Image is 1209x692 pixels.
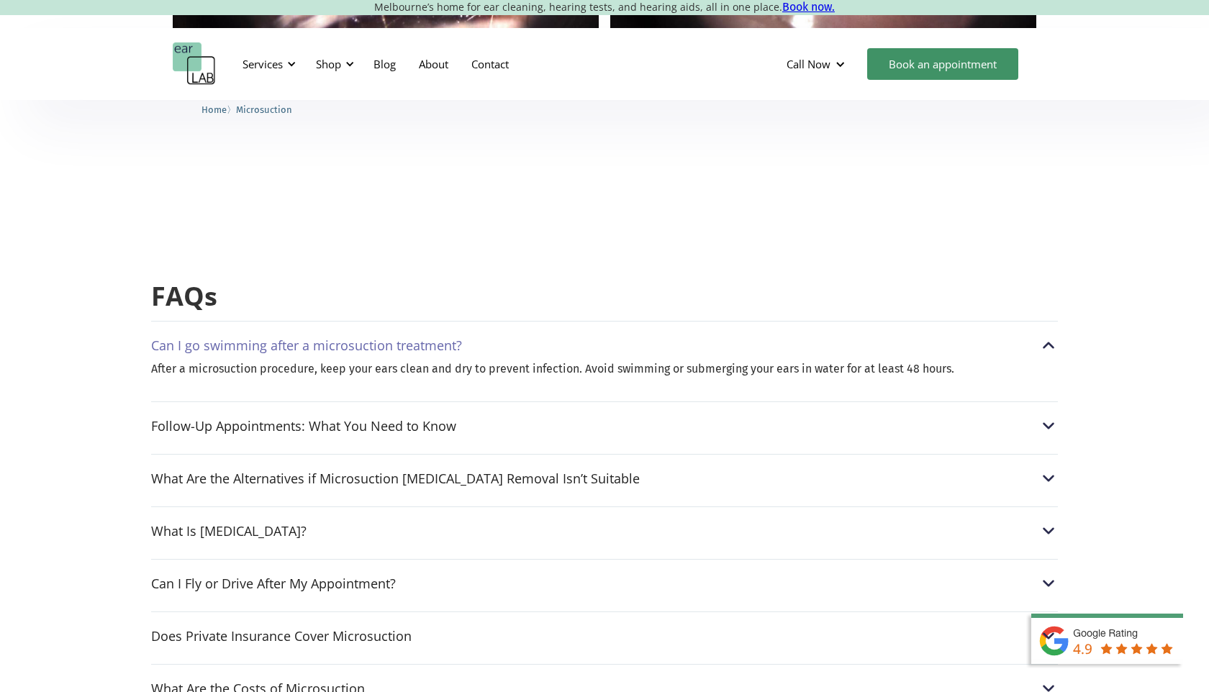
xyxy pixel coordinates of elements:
[151,338,462,352] div: Can I go swimming after a microsuction treatment?
[151,416,1058,435] div: Follow-Up Appointments: What You Need to KnowFollow-Up Appointments: What You Need to Know
[307,42,358,86] div: Shop
[151,469,1058,488] div: What Are the Alternatives if Microsuction [MEDICAL_DATA] Removal Isn’t SuitableWhat Are the Alter...
[362,43,407,85] a: Blog
[1039,336,1058,355] img: Can I go swimming after a microsuction treatment?
[1039,469,1058,488] img: What Are the Alternatives if Microsuction Earwax Removal Isn’t Suitable
[151,576,396,591] div: Can I Fly or Drive After My Appointment?
[243,57,283,71] div: Services
[173,42,216,86] a: home
[1039,627,1058,645] img: Does Private Insurance Cover Microsuction
[151,574,1058,593] div: Can I Fly or Drive After My Appointment?Can I Fly or Drive After My Appointment?
[201,102,236,117] li: 〉
[236,104,292,115] span: Microsuction
[151,471,640,486] div: What Are the Alternatives if Microsuction [MEDICAL_DATA] Removal Isn’t Suitable
[151,419,456,433] div: Follow-Up Appointments: What You Need to Know
[407,43,460,85] a: About
[867,48,1018,80] a: Book an appointment
[316,57,341,71] div: Shop
[151,362,1058,390] nav: Can I go swimming after a microsuction treatment?Can I go swimming after a microsuction treatment?
[151,629,412,643] div: Does Private Insurance Cover Microsuction
[1039,574,1058,593] img: Can I Fly or Drive After My Appointment?
[151,362,1058,375] p: After a microsuction procedure, keep your ears clean and dry to prevent infection. Avoid swimming...
[236,102,292,116] a: Microsuction
[234,42,300,86] div: Services
[151,522,1058,540] div: What Is [MEDICAL_DATA]?What Is Earwax?
[1039,416,1058,435] img: Follow-Up Appointments: What You Need to Know
[151,524,307,538] div: What Is [MEDICAL_DATA]?
[1039,522,1058,540] img: What Is Earwax?
[787,57,830,71] div: Call Now
[151,336,1058,355] div: Can I go swimming after a microsuction treatment?Can I go swimming after a microsuction treatment?
[151,627,1058,645] div: Does Private Insurance Cover MicrosuctionDoes Private Insurance Cover Microsuction
[460,43,520,85] a: Contact
[201,104,227,115] span: Home
[201,102,227,116] a: Home
[151,280,1058,314] h2: FAQs
[775,42,860,86] div: Call Now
